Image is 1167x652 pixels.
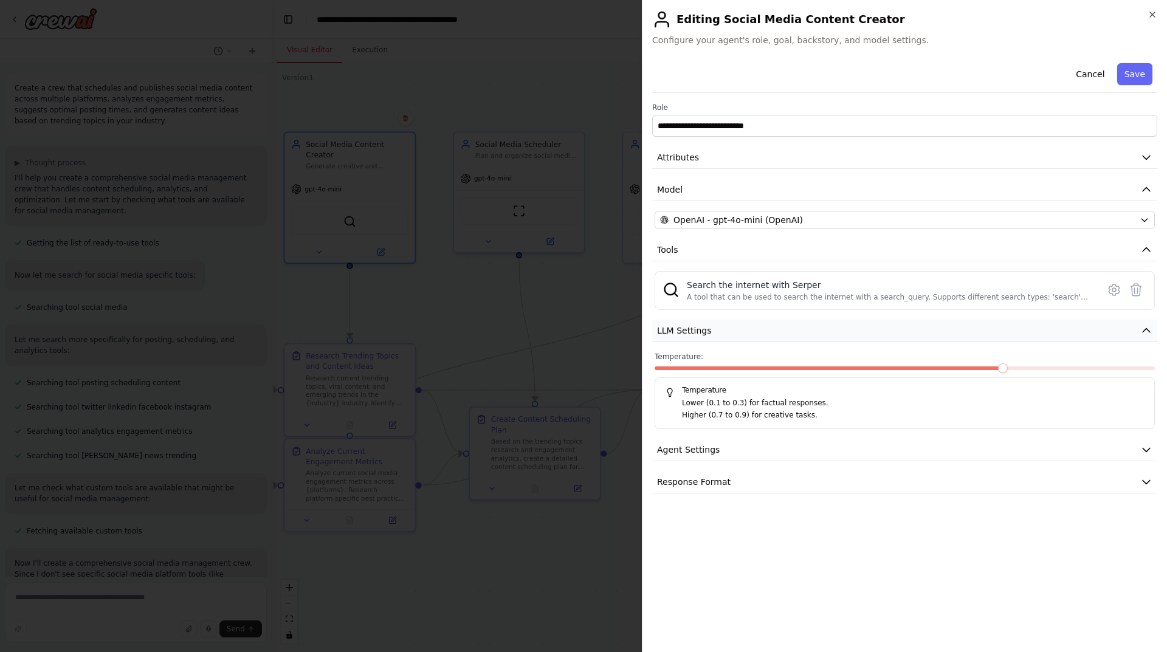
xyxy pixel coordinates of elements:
button: Configure tool [1103,279,1125,301]
label: Role [652,103,1157,112]
p: Higher (0.7 to 0.9) for creative tasks. [682,410,1145,422]
h2: Editing Social Media Content Creator [652,10,1157,29]
span: OpenAI - gpt-4o-mini (OpenAI) [673,214,803,226]
button: Delete tool [1125,279,1147,301]
button: Response Format [652,471,1157,493]
h5: Temperature [665,385,1145,395]
button: OpenAI - gpt-4o-mini (OpenAI) [655,211,1155,229]
span: Agent Settings [657,444,720,456]
button: LLM Settings [652,320,1157,342]
span: Temperature: [655,352,703,362]
span: Attributes [657,151,699,163]
span: Configure your agent's role, goal, backstory, and model settings. [652,34,1157,46]
span: LLM Settings [657,324,712,337]
button: Attributes [652,146,1157,169]
button: Model [652,179,1157,201]
p: Lower (0.1 to 0.3) for factual responses. [682,397,1145,410]
button: Save [1117,63,1152,85]
div: A tool that can be used to search the internet with a search_query. Supports different search typ... [687,292,1091,302]
span: Model [657,184,683,196]
button: Cancel [1069,63,1112,85]
img: SerperDevTool [663,281,680,298]
div: Search the internet with Serper [687,279,1091,291]
button: Agent Settings [652,439,1157,461]
span: Tools [657,244,678,256]
span: Response Format [657,476,731,488]
button: Tools [652,239,1157,261]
